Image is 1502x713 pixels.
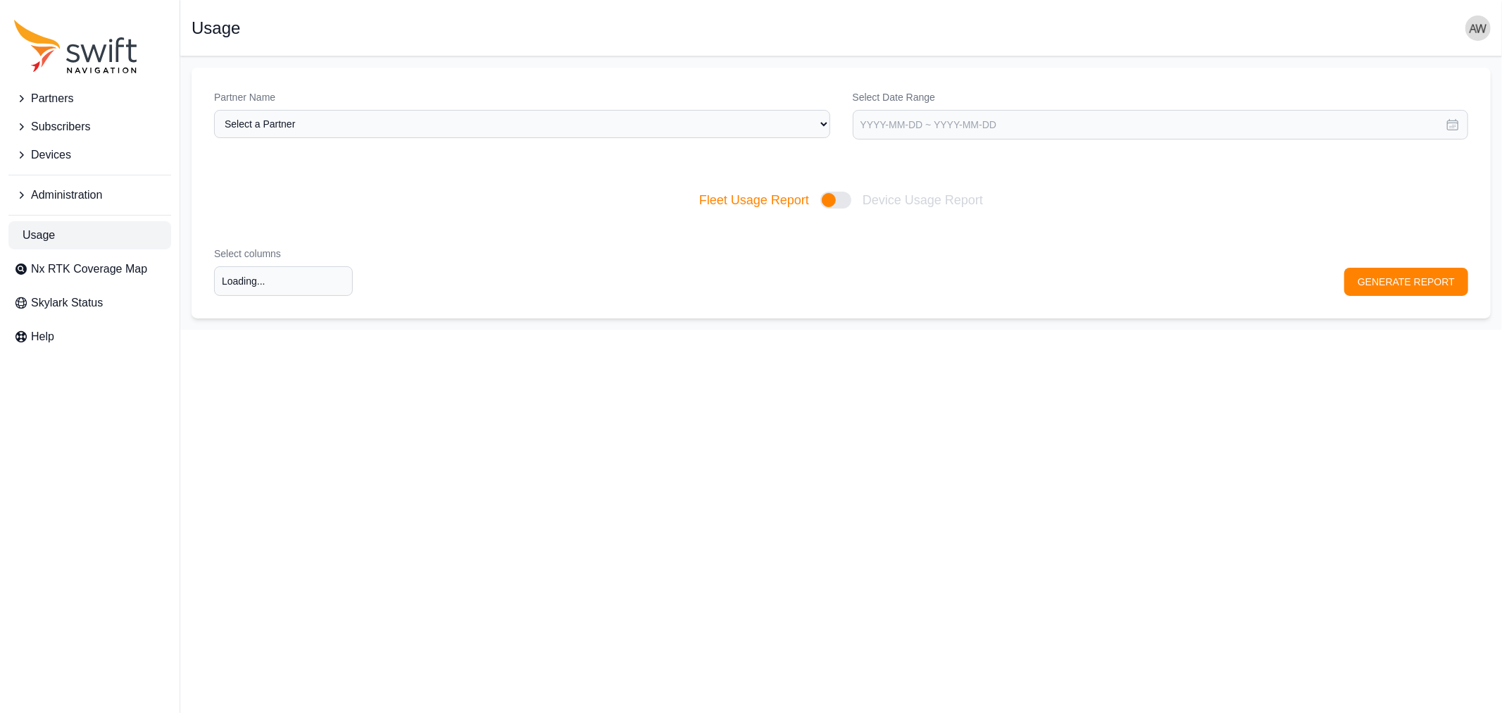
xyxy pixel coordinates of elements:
span: Help [31,328,54,345]
button: GENERATE REPORT [1344,268,1468,296]
span: Devices [31,147,71,163]
img: user photo [1465,15,1491,41]
span: Subscribers [31,118,90,135]
a: Help [8,323,171,351]
a: Nx RTK Coverage Map [8,255,171,283]
span: Administration [31,187,102,204]
span: Device Usage Report [863,190,983,210]
span: Fleet Usage Report [699,190,809,210]
button: Subscribers [8,113,171,141]
a: Skylark Status [8,289,171,317]
span: Usage [23,227,55,244]
input: YYYY-MM-DD ~ YYYY-MM-DD [853,110,1469,139]
h1: Usage [192,20,240,37]
span: Nx RTK Coverage Map [31,261,147,278]
label: Select Date Range [853,90,1469,104]
span: Skylark Status [31,294,103,311]
label: Partner Name [214,90,830,104]
select: Partner Name [214,110,830,138]
label: Select columns [214,247,353,261]
a: Usage [8,221,171,249]
span: Partners [31,90,73,107]
button: Partners [8,85,171,113]
button: Administration [8,181,171,209]
input: option [214,266,353,296]
button: Devices [8,141,171,169]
